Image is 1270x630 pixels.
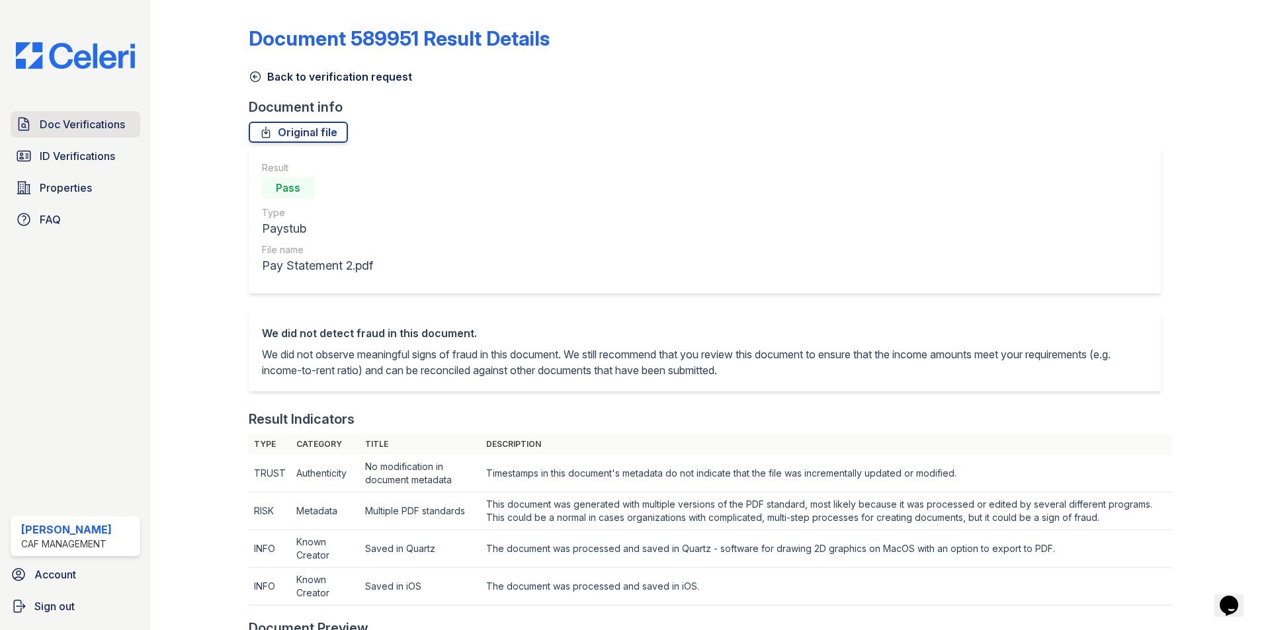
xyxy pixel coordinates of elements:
div: Pay Statement 2.pdf [262,256,373,275]
img: CE_Logo_Blue-a8612792a0a2168367f1c8372b55b34899dd931a85d93a1a3d3e32e68fde9ad4.png [5,42,146,69]
a: Properties [11,175,140,201]
th: Type [249,434,291,455]
a: Account [5,561,146,588]
td: Saved in iOS [360,568,482,606]
a: Doc Verifications [11,111,140,138]
span: Account [34,567,76,582]
td: The document was processed and saved in iOS. [481,568,1171,606]
div: Result Indicators [249,410,355,428]
a: Document 589951 Result Details [249,26,550,50]
td: No modification in document metadata [360,455,482,492]
td: This document was generated with multiple versions of the PDF standard, most likely because it wa... [481,492,1171,530]
a: FAQ [11,206,140,233]
div: [PERSON_NAME] [21,522,112,537]
a: ID Verifications [11,143,140,169]
td: INFO [249,568,291,606]
div: Document info [249,98,1172,116]
td: Saved in Quartz [360,530,482,568]
td: RISK [249,492,291,530]
div: CAF Management [21,537,112,551]
span: FAQ [40,212,61,227]
a: Sign out [5,593,146,619]
th: Category [291,434,360,455]
td: Metadata [291,492,360,530]
td: The document was processed and saved in Quartz - software for drawing 2D graphics on MacOS with a... [481,530,1171,568]
div: We did not detect fraud in this document. [262,325,1148,341]
div: Type [262,206,373,219]
td: Known Creator [291,568,360,606]
td: Multiple PDF standards [360,492,482,530]
td: TRUST [249,455,291,492]
a: Original file [249,122,348,143]
div: File name [262,243,373,256]
div: Pass [262,177,315,198]
span: Doc Verifications [40,116,125,132]
div: Result [262,161,373,175]
div: Paystub [262,219,373,238]
th: Description [481,434,1171,455]
iframe: chat widget [1214,577,1257,617]
th: Title [360,434,482,455]
td: INFO [249,530,291,568]
span: ID Verifications [40,148,115,164]
a: Back to verification request [249,69,412,85]
span: Properties [40,180,92,196]
span: Sign out [34,598,75,614]
td: Timestamps in this document's metadata do not indicate that the file was incrementally updated or... [481,455,1171,492]
p: We did not observe meaningful signs of fraud in this document. We still recommend that you review... [262,346,1148,378]
td: Authenticity [291,455,360,492]
td: Known Creator [291,530,360,568]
